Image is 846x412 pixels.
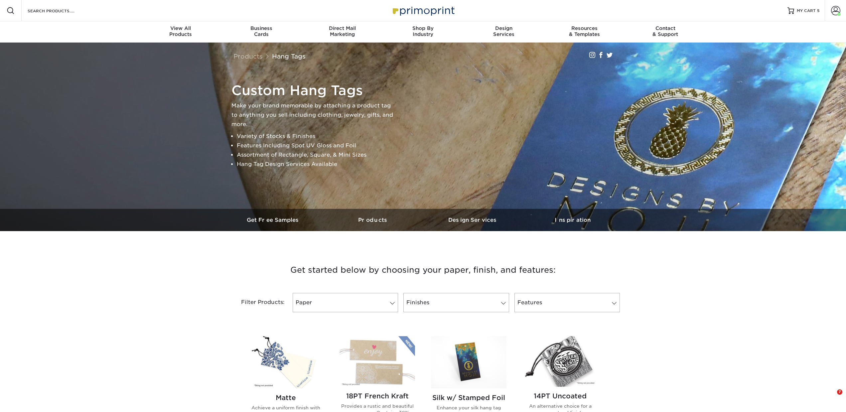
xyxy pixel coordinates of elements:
[514,293,620,312] a: Features
[522,336,598,386] img: 14PT Uncoated Hang Tags
[340,392,415,400] h2: 18PT French Kraft
[544,25,625,37] div: & Templates
[231,82,398,98] h1: Custom Hang Tags
[27,7,92,15] input: SEARCH PRODUCTS.....
[463,25,544,31] span: Design
[233,53,263,60] a: Products
[237,150,398,160] li: Assortment of Rectangle, Square, & Mini Sizes
[431,394,506,402] h2: Silk w/ Stamped Foil
[223,293,290,312] div: Filter Products:
[228,255,618,285] h3: Get started below by choosing your paper, finish, and features:
[522,392,598,400] h2: 14PT Uncoated
[323,217,423,223] h3: Products
[272,53,306,60] a: Hang Tags
[383,21,464,43] a: Shop ByIndustry
[523,209,623,231] a: Inspiration
[423,209,523,231] a: Design Services
[837,389,842,395] span: 7
[302,25,383,31] span: Direct Mail
[423,217,523,223] h3: Design Services
[544,21,625,43] a: Resources& Templates
[223,217,323,223] h3: Get Free Samples
[248,394,324,402] h2: Matte
[223,209,323,231] a: Get Free Samples
[823,389,839,405] iframe: Intercom live chat
[523,217,623,223] h3: Inspiration
[140,25,221,37] div: Products
[463,25,544,37] div: Services
[383,25,464,31] span: Shop By
[231,101,398,129] p: Make your brand memorable by attaching a product tag to anything you sell including clothing, jew...
[398,336,415,356] img: New Product
[390,3,456,18] img: Primoprint
[625,25,706,37] div: & Support
[323,209,423,231] a: Products
[140,25,221,31] span: View All
[403,293,509,312] a: Finishes
[544,25,625,31] span: Resources
[817,8,819,13] span: 5
[463,21,544,43] a: DesignServices
[625,25,706,31] span: Contact
[237,132,398,141] li: Variety of Stocks & Finishes
[383,25,464,37] div: Industry
[221,25,302,37] div: Cards
[302,25,383,37] div: Marketing
[221,25,302,31] span: Business
[140,21,221,43] a: View AllProducts
[625,21,706,43] a: Contact& Support
[237,160,398,169] li: Hang Tag Design Services Available
[293,293,398,312] a: Paper
[237,141,398,150] li: Features Including Spot UV Gloss and Foil
[302,21,383,43] a: Direct MailMarketing
[431,336,506,388] img: Silk w/ Stamped Foil Hang Tags
[248,336,324,388] img: Matte Hang Tags
[221,21,302,43] a: BusinessCards
[797,8,816,14] span: MY CART
[340,336,415,386] img: 18PT French Kraft Hang Tags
